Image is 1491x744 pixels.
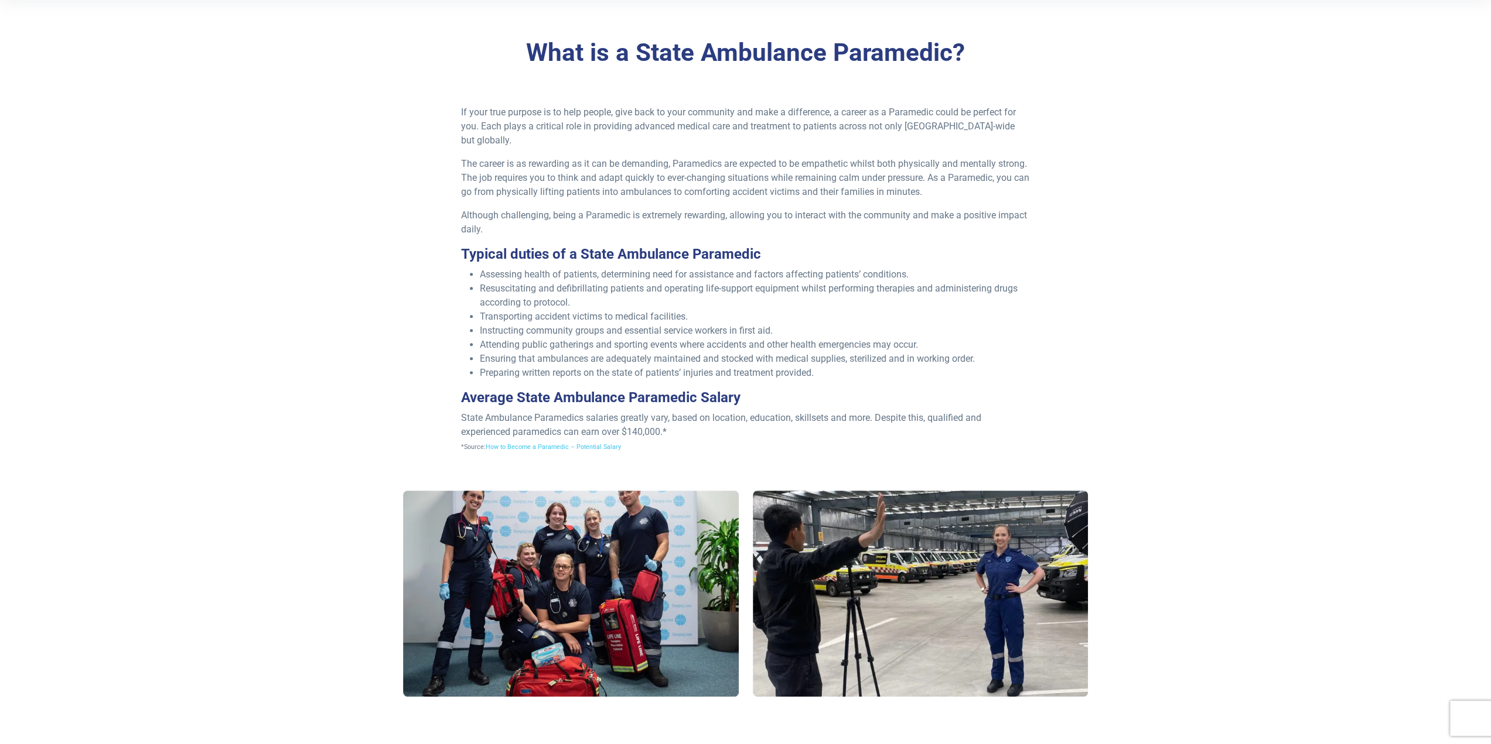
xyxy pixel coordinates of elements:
[480,310,1030,324] li: Transporting accident victims to medical facilities.
[461,389,1030,406] h3: Average State Ambulance Paramedic Salary
[480,366,1030,380] li: Preparing written reports on the state of patients’ injuries and treatment provided.
[461,411,1030,453] p: State Ambulance Paramedics salaries greatly vary, based on location, education, skillsets and mor...
[486,443,621,451] a: How to Become a Paramedic – Potential Salary
[461,208,1030,236] p: Although challenging, being a Paramedic is extremely rewarding, allowing you to interact with the...
[480,268,1030,282] li: Assessing health of patients, determining need for assistance and factors affecting patients’ con...
[480,282,1030,310] li: Resuscitating and defibrillating patients and operating life-support equipment whilst performing ...
[461,157,1030,199] p: The career is as rewarding as it can be demanding, Paramedics are expected to be empathetic whils...
[480,338,1030,352] li: Attending public gatherings and sporting events where accidents and other health emergencies may ...
[461,246,1030,263] h3: Typical duties of a State Ambulance Paramedic
[461,443,621,451] span: *Source:
[403,38,1089,68] h3: What is a State Ambulance Paramedic?
[480,324,1030,338] li: Instructing community groups and essential service workers in first aid.
[480,352,1030,366] li: Ensuring that ambulances are adequately maintained and stocked with medical supplies, sterilized ...
[461,105,1030,148] p: If your true purpose is to help people, give back to your community and make a difference, a care...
